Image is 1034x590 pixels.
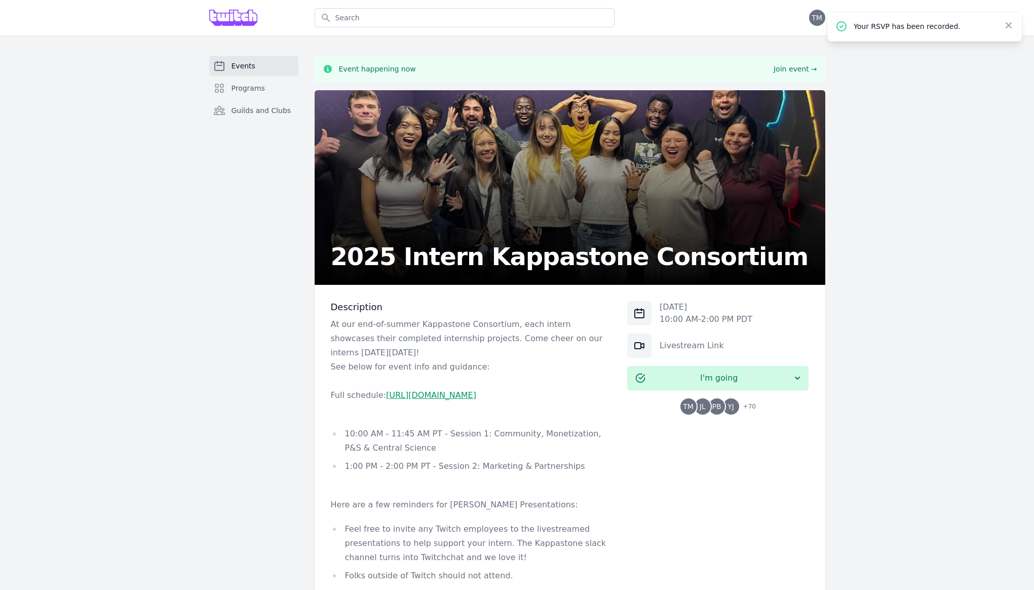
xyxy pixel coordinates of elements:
[331,244,809,269] h2: 2025 Intern Kappastone Consortium
[660,301,752,313] p: [DATE]
[727,403,734,410] span: YJ
[331,569,611,583] li: Folks outside of Twitch should not attend.
[645,372,792,384] span: I'm going
[232,83,265,93] span: Programs
[331,459,611,473] li: 1:00 PM - 2:00 PM PT - Session 2: Marketing & Partnerships
[386,390,476,400] a: [URL][DOMAIN_NAME]
[209,100,298,121] a: Guilds and Clubs
[331,317,611,360] p: At our end-of-summer Kappastone Consortium, each intern showcases their completed internship proj...
[209,56,298,76] a: Events
[660,313,752,325] p: 10:00 AM - 2:00 PM PDT
[331,360,611,374] p: See below for event info and guidance:
[209,10,258,26] img: Grove
[811,64,817,74] span: →
[774,64,817,74] a: Join event
[331,427,611,455] li: 10:00 AM - 11:45 AM PT - Session 1: Community, Monetization, P&S & Central Science
[331,301,611,313] h3: Description
[854,21,995,31] p: Your RSVP has been recorded.
[209,78,298,98] a: Programs
[660,341,724,350] a: Livestream Link
[339,64,416,74] p: Event happening now
[683,403,694,410] span: TM
[712,403,721,410] span: PB
[812,14,822,21] span: TM
[232,105,291,116] span: Guilds and Clubs
[627,366,809,390] button: I'm going
[232,61,255,71] span: Events
[700,403,706,410] span: JL
[809,10,825,26] button: TM
[209,56,298,137] nav: Sidebar
[331,498,611,512] p: Here are a few reminders for [PERSON_NAME] Presentations:
[331,388,611,402] p: Full schedule:
[737,400,756,415] span: + 70
[315,8,615,27] input: Search
[331,522,611,565] li: Feel free to invite any Twitch employees to the livestreamed presentations to help support your i...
